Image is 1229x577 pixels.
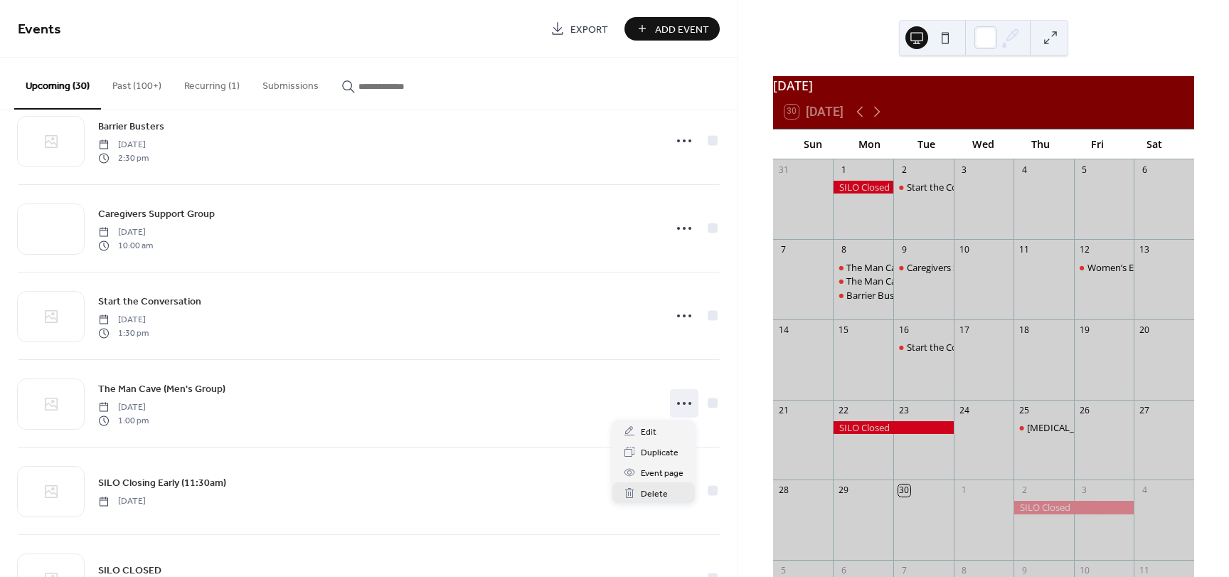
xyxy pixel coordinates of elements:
[841,129,898,159] div: Mon
[570,22,608,37] span: Export
[98,495,146,508] span: [DATE]
[898,485,910,497] div: 30
[898,404,910,416] div: 23
[893,341,954,354] div: Start the Conversation
[1078,485,1090,497] div: 3
[846,261,969,274] div: The Man Cave (Men's Group)
[655,22,709,37] span: Add Event
[958,244,970,256] div: 10
[1027,421,1179,434] div: [MEDICAL_DATA] Group (in-person)
[833,275,893,287] div: The Man Cave (Men's Group)
[838,324,850,337] div: 15
[955,129,1012,159] div: Wed
[98,120,164,134] span: Barrier Busters
[1139,564,1151,576] div: 11
[833,289,893,302] div: Barrier Busters
[1078,564,1090,576] div: 10
[777,404,789,416] div: 21
[777,324,789,337] div: 14
[898,129,955,159] div: Tue
[833,421,953,434] div: SILO Closed
[838,564,850,576] div: 6
[893,261,954,274] div: Caregivers Support Group
[1139,485,1151,497] div: 4
[101,58,173,108] button: Past (100+)
[838,164,850,176] div: 1
[1018,164,1031,176] div: 4
[98,314,149,327] span: [DATE]
[833,181,893,194] div: SILO Closed
[98,382,225,397] span: The Man Cave (Men's Group)
[1018,324,1031,337] div: 18
[838,404,850,416] div: 22
[1078,404,1090,416] div: 26
[958,564,970,576] div: 8
[641,466,683,481] span: Event page
[898,324,910,337] div: 16
[98,476,226,491] span: SILO Closing Early (11:30am)
[958,164,970,176] div: 3
[907,261,1018,274] div: Caregivers Support Group
[838,485,850,497] div: 29
[773,76,1194,95] div: [DATE]
[1018,404,1031,416] div: 25
[898,244,910,256] div: 9
[907,181,1036,194] div: Start the Conversation -Virtual
[251,58,330,108] button: Submissions
[98,118,164,134] a: Barrier Busters
[98,207,215,222] span: Caregivers Support Group
[98,295,201,309] span: Start the Conversation
[907,341,1003,354] div: Start the Conversation
[846,275,969,287] div: The Man Cave (Men's Group)
[784,129,841,159] div: Sun
[898,564,910,576] div: 7
[98,226,153,239] span: [DATE]
[1139,164,1151,176] div: 6
[98,152,149,164] span: 2:30 pm
[98,327,149,339] span: 1:30 pm
[18,16,61,43] span: Events
[98,139,149,152] span: [DATE]
[833,261,893,274] div: The Man Cave (Men's Group)
[1078,324,1090,337] div: 19
[98,206,215,222] a: Caregivers Support Group
[540,17,619,41] a: Export
[98,414,149,427] span: 1:00 pm
[777,244,789,256] div: 7
[1018,244,1031,256] div: 11
[1018,485,1031,497] div: 2
[1126,129,1183,159] div: Sat
[1078,244,1090,256] div: 12
[98,401,149,414] span: [DATE]
[898,164,910,176] div: 2
[838,244,850,256] div: 8
[846,289,910,302] div: Barrier Busters
[1013,501,1134,514] div: SILO Closed
[777,564,789,576] div: 5
[98,293,201,309] a: Start the Conversation
[641,425,656,440] span: Edit
[641,445,679,460] span: Duplicate
[958,485,970,497] div: 1
[98,475,226,491] a: SILO Closing Early (11:30am)
[173,58,251,108] button: Recurring (1)
[958,324,970,337] div: 17
[98,381,225,397] a: The Man Cave (Men's Group)
[1018,564,1031,576] div: 9
[1074,261,1134,274] div: Women’s Empowerment Gathering (virtual)
[14,58,101,110] button: Upcoming (30)
[958,404,970,416] div: 24
[98,239,153,252] span: 10:00 am
[1078,164,1090,176] div: 5
[1139,324,1151,337] div: 20
[624,17,720,41] button: Add Event
[1139,404,1151,416] div: 27
[893,181,954,194] div: Start the Conversation -Virtual
[1013,421,1074,434] div: Peer Support Group (in-person)
[1069,129,1126,159] div: Fri
[641,487,668,502] span: Delete
[1139,244,1151,256] div: 13
[1012,129,1069,159] div: Thu
[777,485,789,497] div: 28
